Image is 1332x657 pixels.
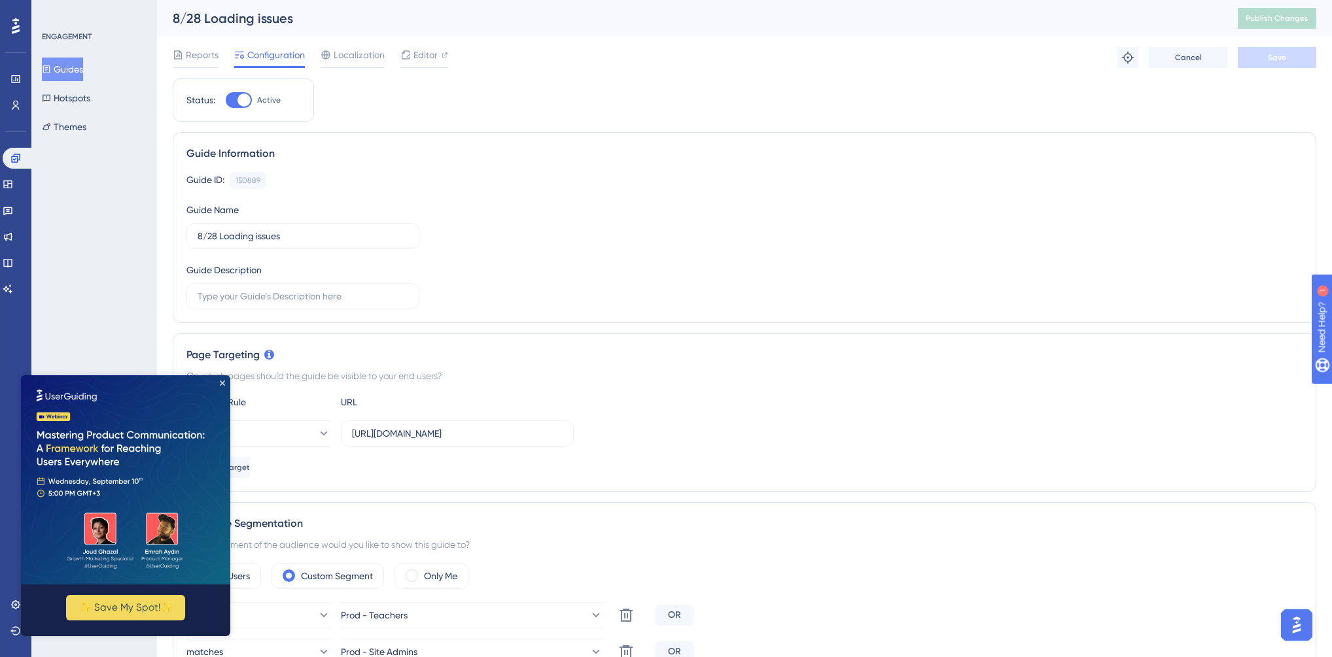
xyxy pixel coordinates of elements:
[186,602,330,628] button: matches
[186,394,330,410] div: Choose A Rule
[1246,13,1308,24] span: Publish Changes
[186,92,215,108] div: Status:
[236,175,260,186] div: 150889
[341,607,408,623] span: Prod - Teachers
[186,516,1303,531] div: Audience Segmentation
[334,47,385,63] span: Localization
[1238,8,1316,29] button: Publish Changes
[341,602,603,628] button: Prod - Teachers
[199,5,204,10] div: Close Preview
[1277,605,1316,645] iframe: UserGuiding AI Assistant Launcher
[186,347,1303,363] div: Page Targeting
[424,568,457,584] label: Only Me
[186,262,262,278] div: Guide Description
[247,47,305,63] span: Configuration
[352,426,563,441] input: yourwebsite.com/path
[186,420,330,446] button: equals
[173,9,1205,27] div: 8/28 Loading issues
[413,47,438,63] span: Editor
[1149,47,1227,68] button: Cancel
[42,115,86,139] button: Themes
[1268,52,1286,63] span: Save
[186,47,219,63] span: Reports
[655,605,694,626] div: OR
[186,202,239,218] div: Guide Name
[198,289,408,303] input: Type your Guide’s Description here
[42,31,92,42] div: ENGAGEMENT
[91,7,95,17] div: 1
[42,58,83,81] button: Guides
[186,172,224,189] div: Guide ID:
[42,86,90,110] button: Hotspots
[257,95,281,105] span: Active
[216,568,250,584] label: All Users
[1175,52,1202,63] span: Cancel
[186,368,1303,384] div: On which pages should the guide be visible to your end users?
[301,568,373,584] label: Custom Segment
[31,3,82,19] span: Need Help?
[186,146,1303,161] div: Guide Information
[341,394,485,410] div: URL
[45,220,164,245] button: ✨ Save My Spot!✨
[198,229,408,243] input: Type your Guide’s Name here
[186,537,1303,552] div: Which segment of the audience would you like to show this guide to?
[1238,47,1316,68] button: Save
